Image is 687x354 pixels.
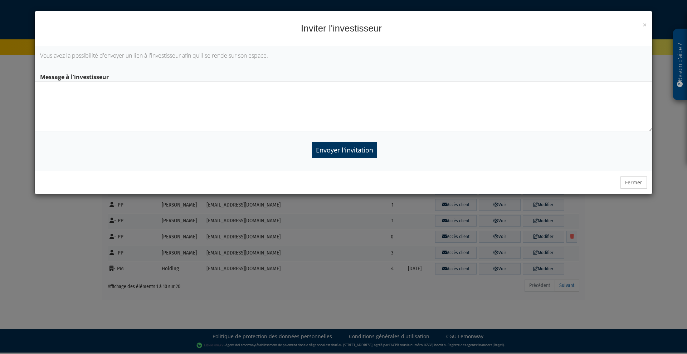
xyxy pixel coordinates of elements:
[643,20,647,30] span: ×
[40,52,647,60] p: Vous avez la possibilité d'envoyer un lien à l'investisseur afin qu'il se rende sur son espace.
[620,176,647,189] button: Fermer
[35,71,652,81] label: Message à l'investisseur
[312,142,377,158] input: Envoyer l'invitation
[676,33,684,97] p: Besoin d'aide ?
[40,22,647,35] h4: Inviter l'investisseur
